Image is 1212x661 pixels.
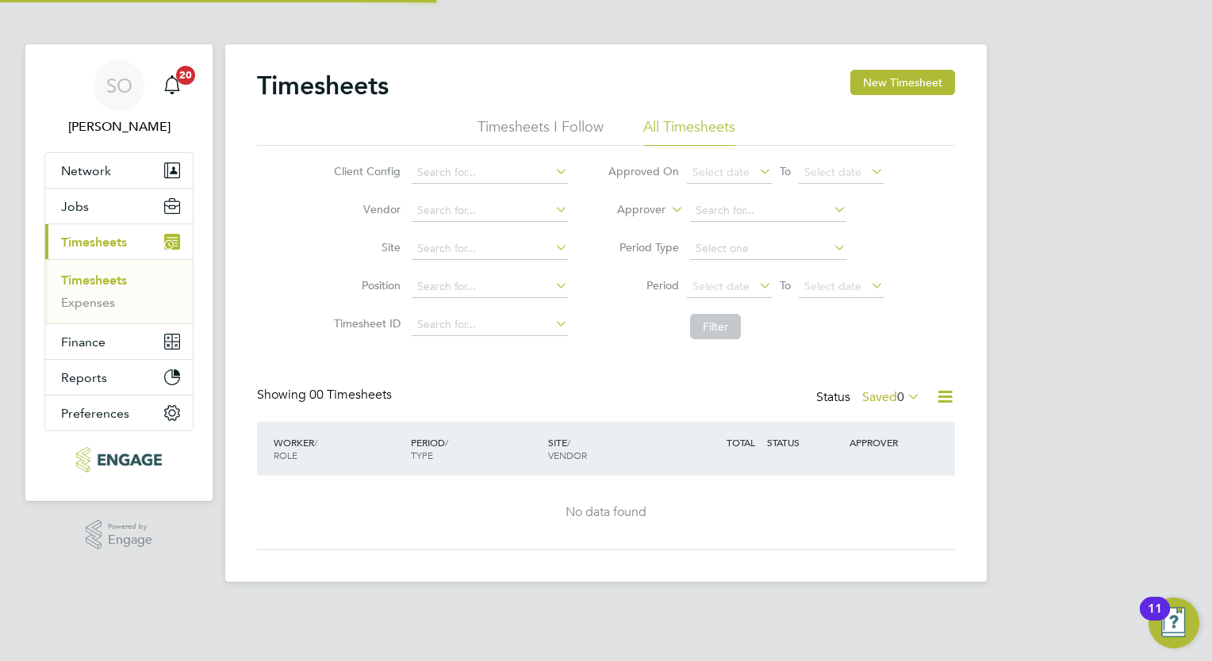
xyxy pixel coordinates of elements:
label: Vendor [329,202,401,216]
button: Filter [690,314,741,339]
button: Network [45,153,193,188]
label: Saved [862,389,920,405]
label: Timesheet ID [329,316,401,330]
img: peacerecruitment-logo-retina.png [76,447,161,472]
span: To [775,275,796,296]
div: SITE [544,428,681,469]
a: SO[PERSON_NAME] [44,60,194,136]
div: No data found [273,504,939,521]
span: Engage [108,533,152,547]
span: Select date [804,165,861,179]
div: Timesheets [45,259,193,323]
span: VENDOR [548,449,587,461]
label: Period [608,278,679,292]
span: Timesheets [61,235,127,250]
h2: Timesheets [257,70,389,101]
a: Go to home page [44,447,194,472]
label: Site [329,240,401,254]
span: Jobs [61,199,89,214]
input: Search for... [412,200,568,222]
span: SO [106,75,132,96]
label: Approved On [608,164,679,178]
button: Finance [45,324,193,359]
a: Timesheets [61,273,127,288]
button: Preferences [45,395,193,430]
button: New Timesheet [850,70,955,95]
span: Scott O'Malley [44,117,194,136]
span: 20 [176,66,195,85]
span: / [567,436,570,449]
button: Timesheets [45,224,193,259]
label: Approver [594,202,665,218]
input: Search for... [412,238,568,260]
span: Preferences [61,406,129,421]
div: Showing [257,387,395,403]
span: / [314,436,317,449]
a: 20 [156,60,188,111]
input: Search for... [412,276,568,298]
label: Client Config [329,164,401,178]
nav: Main navigation [25,44,213,501]
div: STATUS [763,428,846,457]
span: Finance [61,334,105,350]
div: 11 [1148,609,1162,629]
input: Select one [690,238,846,260]
span: / [445,436,448,449]
input: Search for... [412,162,568,184]
div: APPROVER [846,428,928,457]
li: Timesheets I Follow [478,117,604,146]
span: TYPE [411,449,433,461]
label: Position [329,278,401,292]
span: Reports [61,370,107,385]
span: Select date [692,165,750,179]
div: WORKER [270,428,407,469]
label: Period Type [608,240,679,254]
span: 00 Timesheets [309,387,392,403]
a: Powered byEngage [86,520,153,550]
div: PERIOD [407,428,544,469]
a: Expenses [61,295,115,310]
li: All Timesheets [643,117,735,146]
input: Search for... [412,314,568,336]
span: Select date [692,279,750,293]
span: ROLE [274,449,297,461]
button: Open Resource Center, 11 new notifications [1149,598,1199,648]
button: Jobs [45,189,193,224]
span: Network [61,163,111,178]
button: Reports [45,360,193,395]
span: Select date [804,279,861,293]
span: TOTAL [727,436,755,449]
div: Status [816,387,923,409]
span: To [775,161,796,181]
span: 0 [897,389,904,405]
span: Powered by [108,520,152,533]
input: Search for... [690,200,846,222]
